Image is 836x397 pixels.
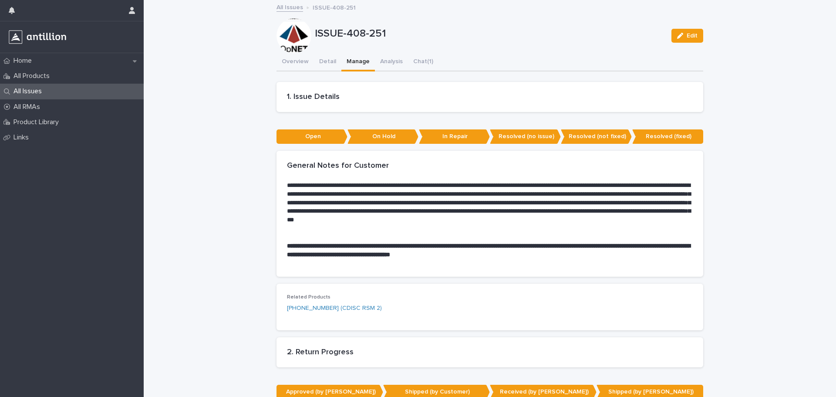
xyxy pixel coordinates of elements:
p: On Hold [347,129,418,144]
p: ISSUE-408-251 [313,2,356,12]
button: Detail [314,53,341,71]
button: Manage [341,53,375,71]
img: r3a3Z93SSpeN6cOOTyqw [7,28,68,46]
p: Resolved (not fixed) [561,129,632,144]
button: Analysis [375,53,408,71]
p: ISSUE-408-251 [315,27,664,40]
p: In Repair [419,129,490,144]
a: All Issues [276,2,303,12]
p: All RMAs [10,103,47,111]
button: Overview [276,53,314,71]
p: Home [10,57,39,65]
p: Links [10,133,36,142]
h2: 1. Issue Details [287,92,693,102]
h2: General Notes for Customer [287,161,389,171]
p: Resolved (no issue) [490,129,561,144]
p: All Issues [10,87,49,95]
h2: 2. Return Progress [287,348,693,357]
p: All Products [10,72,57,80]
button: Chat (1) [408,53,438,71]
a: [PHONE_NUMBER] (CDISC RSM 2) [287,304,382,313]
p: Product Library [10,118,66,126]
p: Resolved (fixed) [632,129,703,144]
span: Edit [687,33,698,39]
button: Edit [671,29,703,43]
p: Open [276,129,347,144]
span: Related Products [287,295,330,300]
